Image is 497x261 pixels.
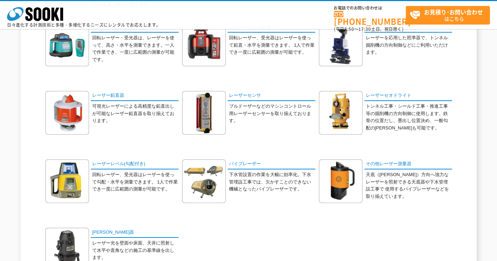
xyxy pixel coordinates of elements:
img: レーザーレベル(鉛直) [182,22,226,66]
a: レーザーセンサ [228,91,315,101]
img: レーザーレベル(勾配付き) [45,159,89,203]
p: トンネル工事・シールド工事・推進工事等の掘削機の方向制御に使用します。鉄骨の位置だし、墨出し位置決め、一般勾配の[PERSON_NAME]も可能です。 [366,103,452,132]
a: レーザーセオドライト [364,91,452,101]
p: 天底（[PERSON_NAME]）方向へ強力なレーザーを照射できる天底器や下水管埋設工事で 使用するパイプレーザーなどを取り揃えています。 [366,171,452,200]
img: その他レーザー測量器 [319,159,363,203]
p: 可視光レーザーによる高精度な鉛直出しが可能なレーザー鉛直器を取り揃えております。 [92,103,179,125]
p: レーザーを応用した照準器で、トンネル掘削機の方向制御などにご利用いただけます。 [366,34,452,56]
a: パイプレーザー [228,159,315,169]
strong: お見積り･お問い合わせ [424,8,483,16]
span: 17:30 [358,26,371,32]
span: (平日 ～ 土日、祝日除く) [334,26,403,32]
a: お見積り･お問い合わせはこちら [406,6,490,25]
img: レーザー照準器 [319,22,363,66]
a: その他レーザー測量器 [364,159,452,169]
img: パイプレーザー [182,159,226,203]
p: 下水管設置の作業を大幅に効率化。下水管埋設工事では、欠かすことのできない機械となったパイプレーザーです。 [229,171,315,193]
span: はこちら [410,6,490,24]
a: レーザーレベル(勾配付き) [91,159,179,169]
span: 8:50 [344,26,354,32]
a: レーザー鉛直器 [91,91,179,101]
img: レーザーセンサ [182,91,226,135]
img: レーザー鉛直器 [45,91,89,135]
img: レーザーレベル [45,22,89,66]
p: ブルドーザーなどのマシンコントロール用レーザーセンサーを取り揃えております。 [229,103,315,125]
span: お電話でのお問い合わせは [334,6,406,10]
img: レーザーセオドライト [319,91,363,135]
a: [PHONE_NUMBER] [334,11,406,25]
p: 回転レーザー、受光器はレーザーを使って鉛直・水平を測量できます。 1人で作業でき一度に広範囲の測量が可能です。 [229,34,315,56]
p: 回転レーザー・受光器は、レーザーを使って、高さ・水平を測量できます。一人で作業でき、一度に広範囲の測量が可能です。 [92,34,179,63]
a: [PERSON_NAME]器 [91,228,179,238]
p: 回転レーザー、受光器はレーザーを使って勾配・水平を測量できます。 1人で作業でき一度に広範囲の測量が可能です。 [92,171,179,193]
p: 日々進化する計測技術と多種・多様化するニーズにレンタルでお応えします。 [7,23,161,27]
